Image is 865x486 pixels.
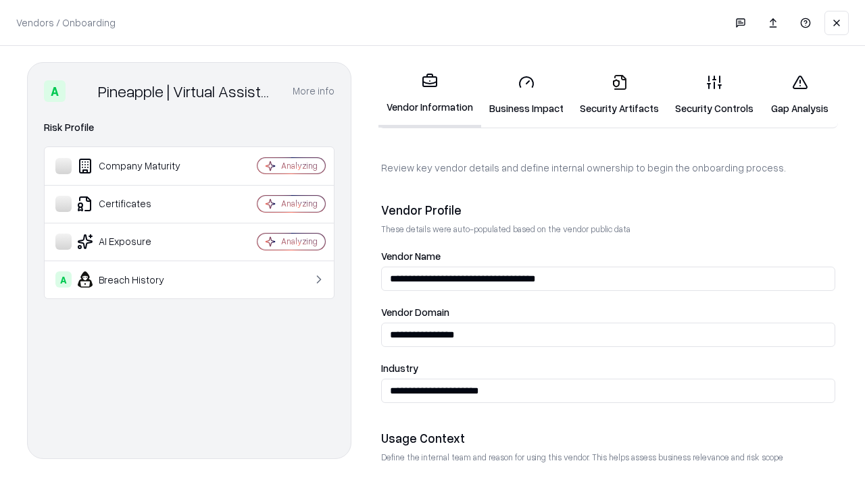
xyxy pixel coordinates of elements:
p: These details were auto-populated based on the vendor public data [381,223,835,235]
p: Vendors / Onboarding [16,16,116,30]
div: Breach History [55,271,217,288]
label: Vendor Domain [381,307,835,317]
button: More info [293,79,335,103]
a: Gap Analysis [762,63,838,126]
div: Analyzing [281,160,318,171]
a: Business Impact [481,63,572,126]
div: AI Exposure [55,234,217,250]
div: Analyzing [281,236,318,247]
a: Vendor Information [378,62,481,128]
div: Risk Profile [44,119,335,136]
p: Review key vendor details and define internal ownership to begin the onboarding process. [381,161,835,175]
div: Certificates [55,196,217,212]
a: Security Controls [667,63,762,126]
div: Usage Context [381,430,835,446]
img: Pineapple | Virtual Assistant Agency [71,80,93,102]
p: Define the internal team and reason for using this vendor. This helps assess business relevance a... [381,452,835,463]
div: Vendor Profile [381,202,835,218]
a: Security Artifacts [572,63,667,126]
label: Vendor Name [381,251,835,261]
div: Company Maturity [55,158,217,174]
div: Analyzing [281,198,318,209]
div: A [44,80,66,102]
div: Pineapple | Virtual Assistant Agency [98,80,276,102]
div: A [55,271,72,288]
label: Industry [381,363,835,373]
